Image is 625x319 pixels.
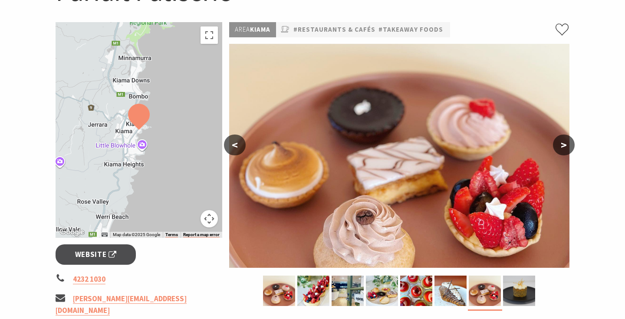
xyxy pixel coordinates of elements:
[201,210,218,227] button: Map camera controls
[75,249,117,260] span: Website
[229,22,276,37] p: Kiama
[165,232,178,237] a: Terms (opens in new tab)
[58,227,86,238] a: Click to see this area on Google Maps
[201,26,218,44] button: Toggle fullscreen view
[73,274,105,284] a: 4232 1030
[102,232,108,238] button: Keyboard shortcuts
[235,25,250,33] span: Area
[378,24,443,35] a: #Takeaway Foods
[183,232,220,237] a: Report a map error
[503,276,535,306] img: orange and almond
[58,227,86,238] img: Google
[56,244,136,265] a: Website
[113,232,160,237] span: Map data ©2025 Google
[293,24,375,35] a: #Restaurants & Cafés
[553,135,575,155] button: >
[56,294,187,316] a: [PERSON_NAME][EMAIL_ADDRESS][DOMAIN_NAME]
[224,135,246,155] button: <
